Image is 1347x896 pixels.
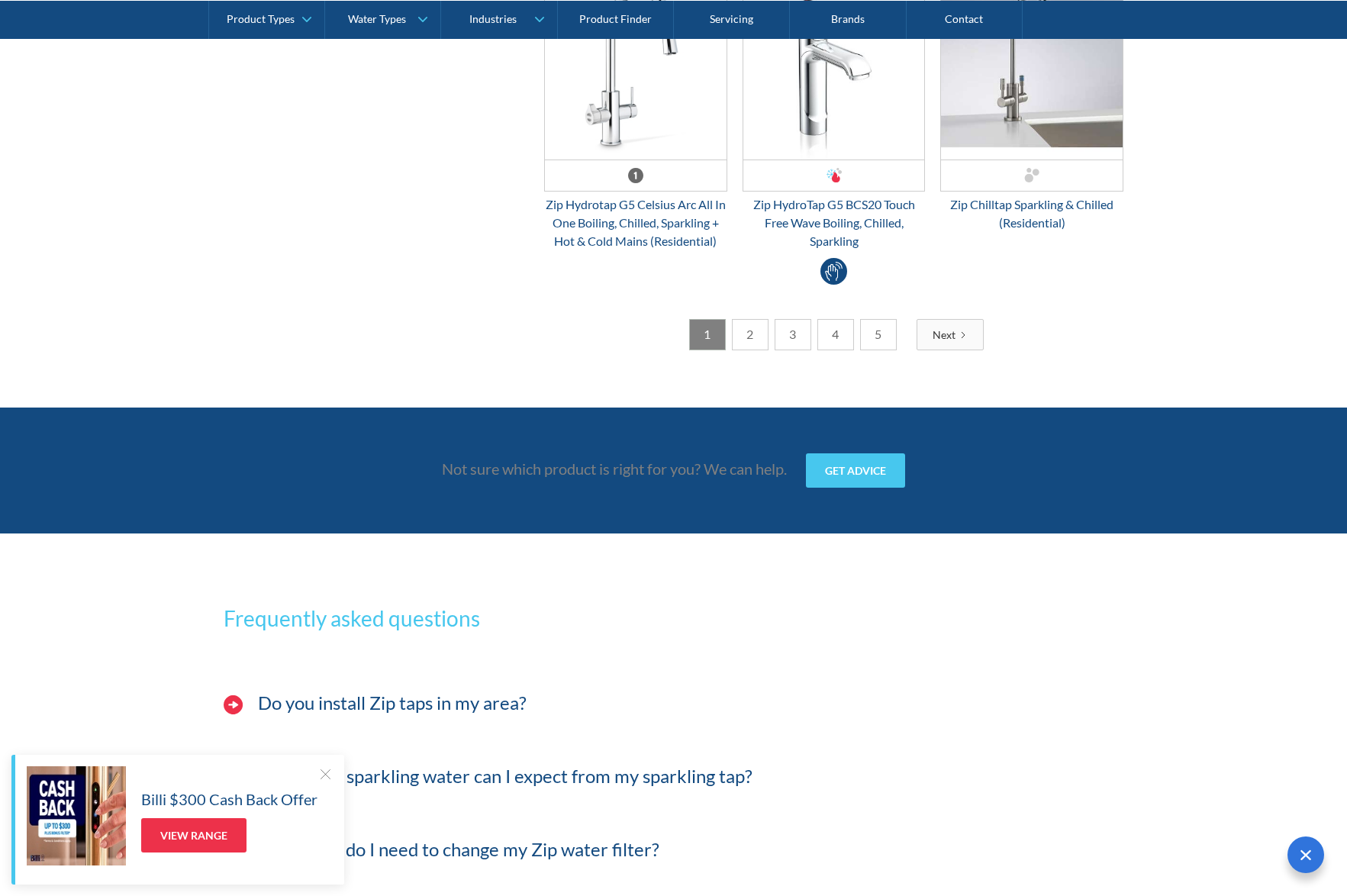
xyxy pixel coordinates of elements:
div: List [544,319,1124,350]
h3: Do you install Zip taps in my area? [258,692,527,714]
div: Zip Hydrotap G5 Celsius Arc All In One Boiling, Chilled, Sparkling + Hot & Cold Mains (Residential) [544,195,727,250]
h3: Frequently asked questions [224,602,1124,634]
h3: How often do I need to change my Zip water filter? [258,839,659,861]
p: Not sure which product is right for you? We can help. [442,457,787,480]
div: Industries [469,12,517,25]
h3: How much sparkling water can I expect from my sparkling tap? [258,765,752,788]
iframe: podium webchat widget bubble [1194,820,1347,896]
div: Product Types [227,12,295,25]
div: Next [933,327,955,343]
a: 2 [732,319,769,350]
h5: Billi $300 Cash Back Offer [141,788,317,811]
a: Get advice [806,453,905,488]
a: View Range [141,818,247,852]
a: Next Page [917,319,984,350]
a: 1 [689,319,726,350]
img: Billi $300 Cash Back Offer [27,766,126,865]
a: 4 [817,319,854,350]
div: Zip Chilltap Sparkling & Chilled (Residential) [940,195,1123,232]
a: 5 [860,319,897,350]
div: Water Types [348,12,406,25]
a: 3 [775,319,811,350]
div: Zip HydroTap G5 BCS20 Touch Free Wave Boiling, Chilled, Sparkling [743,195,926,250]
